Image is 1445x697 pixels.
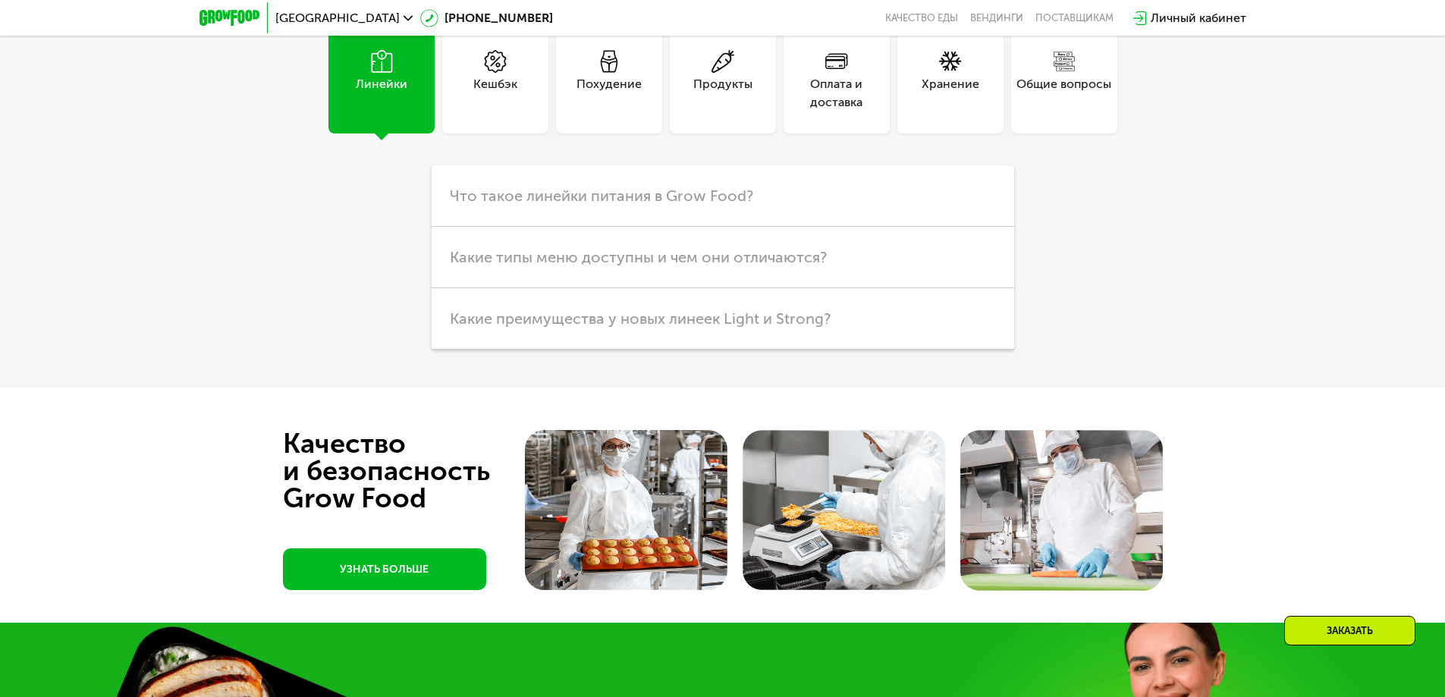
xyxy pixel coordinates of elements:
a: Вендинги [970,12,1023,24]
a: Качество еды [885,12,958,24]
span: Какие типы меню доступны и чем они отличаются? [450,248,827,266]
div: Заказать [1284,616,1415,645]
div: Личный кабинет [1151,9,1246,27]
a: [PHONE_NUMBER] [420,9,553,27]
span: Что такое линейки питания в Grow Food? [450,187,753,205]
div: Общие вопросы [1016,75,1111,111]
div: Похудение [576,75,642,111]
div: Оплата и доставка [784,75,890,111]
div: Линейки [356,75,407,111]
a: УЗНАТЬ БОЛЬШЕ [283,548,486,590]
div: Продукты [693,75,752,111]
span: [GEOGRAPHIC_DATA] [275,12,400,24]
div: Кешбэк [473,75,517,111]
span: Какие преимущества у новых линеек Light и Strong? [450,309,831,328]
div: поставщикам [1035,12,1114,24]
div: Хранение [922,75,979,111]
div: Качество и безопасность Grow Food [283,430,546,512]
